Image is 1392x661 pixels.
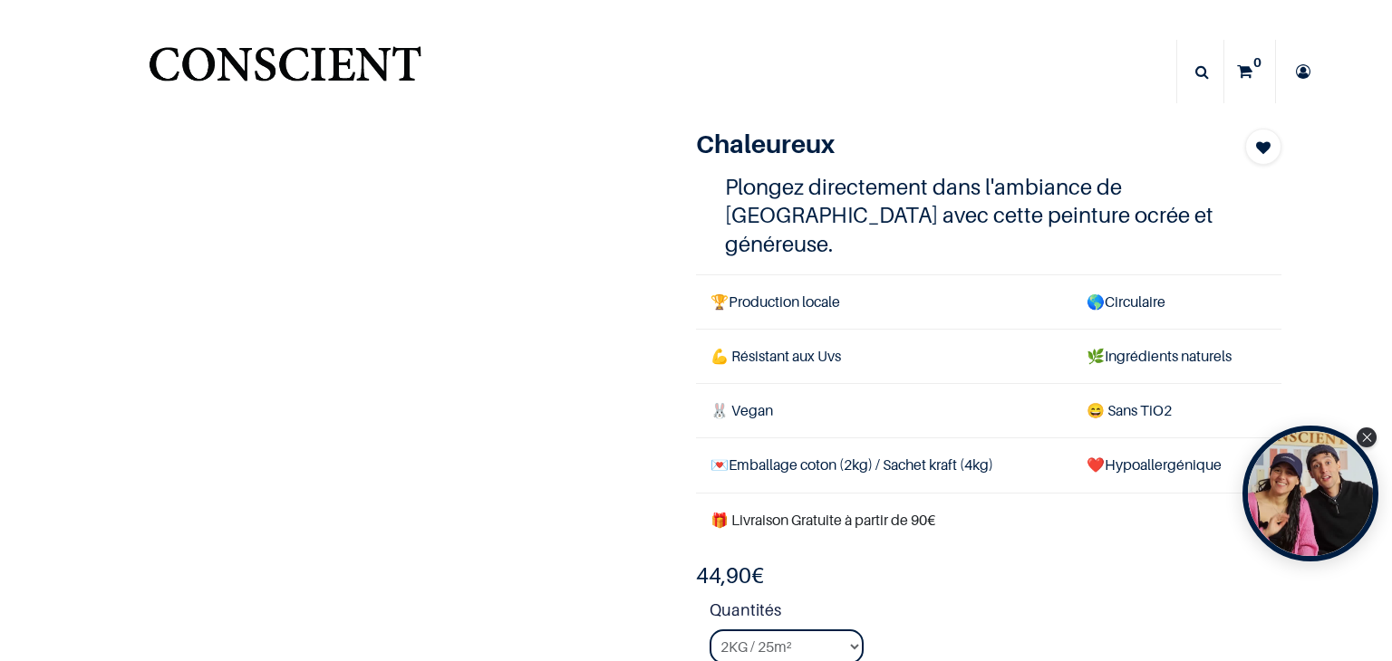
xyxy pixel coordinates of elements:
td: Production locale [696,274,1072,329]
h1: Chaleureux [696,129,1194,159]
div: Close Tolstoy widget [1357,427,1377,447]
span: 💪 Résistant aux Uvs [710,347,841,365]
div: Tolstoy bubble widget [1242,426,1378,561]
div: Open Tolstoy [1242,426,1378,561]
h4: Plongez directement dans l'ambiance de [GEOGRAPHIC_DATA] avec cette peinture ocrée et généreuse. [725,173,1252,258]
sup: 0 [1249,53,1266,72]
td: Circulaire [1072,274,1281,329]
b: € [696,562,764,589]
td: ❤️Hypoallergénique [1072,438,1281,493]
span: 🌎 [1087,292,1105,311]
span: 44,90 [696,562,751,589]
a: Logo of Conscient [145,36,425,108]
span: 🏆 [710,292,729,311]
span: 💌 [710,455,729,474]
span: 🐰 Vegan [710,401,773,419]
td: Emballage coton (2kg) / Sachet kraft (4kg) [696,438,1072,493]
td: Ingrédients naturels [1072,329,1281,383]
img: Conscient [145,36,425,108]
strong: Quantités [710,598,1281,629]
span: 🌿 [1087,347,1105,365]
a: 0 [1224,40,1275,103]
span: Add to wishlist [1256,137,1271,158]
div: Open Tolstoy widget [1242,426,1378,561]
span: 😄 S [1087,401,1116,419]
font: 🎁 Livraison Gratuite à partir de 90€ [710,511,935,529]
button: Add to wishlist [1245,129,1281,165]
td: ans TiO2 [1072,384,1281,438]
